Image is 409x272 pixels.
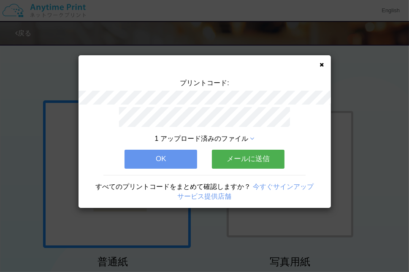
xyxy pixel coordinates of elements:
[95,183,251,190] span: すべてのプリントコードをまとめて確認しますか？
[178,193,232,200] a: サービス提供店舗
[212,150,284,168] button: メールに送信
[180,79,229,86] span: プリントコード:
[253,183,314,190] a: 今すぐサインアップ
[155,135,248,142] span: 1 アップロード済みのファイル
[125,150,197,168] button: OK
